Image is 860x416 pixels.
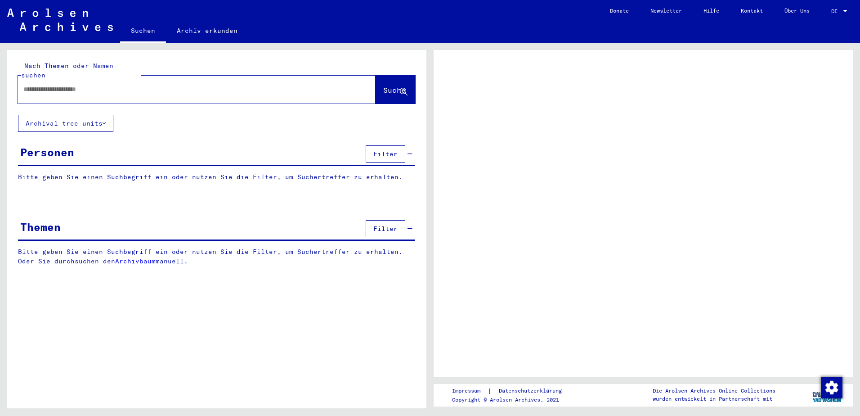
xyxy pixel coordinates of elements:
div: Themen [20,219,61,235]
span: Suche [383,86,406,95]
div: | [452,386,573,396]
p: Bitte geben Sie einen Suchbegriff ein oder nutzen Sie die Filter, um Suchertreffer zu erhalten. O... [18,247,415,266]
p: Bitte geben Sie einen Suchbegriff ein oder nutzen Sie die Filter, um Suchertreffer zu erhalten. [18,172,415,182]
mat-label: Nach Themen oder Namen suchen [21,62,113,79]
span: DE [831,8,841,14]
img: Modification du consentement [821,377,842,398]
span: Filter [373,150,398,158]
p: wurden entwickelt in Partnerschaft mit [653,395,775,403]
p: Die Arolsen Archives Online-Collections [653,387,775,395]
button: Suche [376,76,415,104]
img: Arolsen_neg.svg [7,9,113,31]
img: yv_logo.png [811,384,844,406]
a: Datenschutzerklärung [492,386,573,396]
a: Archivbaum [115,257,156,265]
a: Impressum [452,386,488,396]
button: Archival tree units [18,115,113,132]
span: Filter [373,225,398,233]
a: Archiv erkunden [166,20,248,41]
button: Filter [366,145,405,163]
div: Personen [20,144,74,160]
button: Filter [366,220,405,237]
p: Copyright © Arolsen Archives, 2021 [452,396,573,404]
a: Suchen [120,20,166,43]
